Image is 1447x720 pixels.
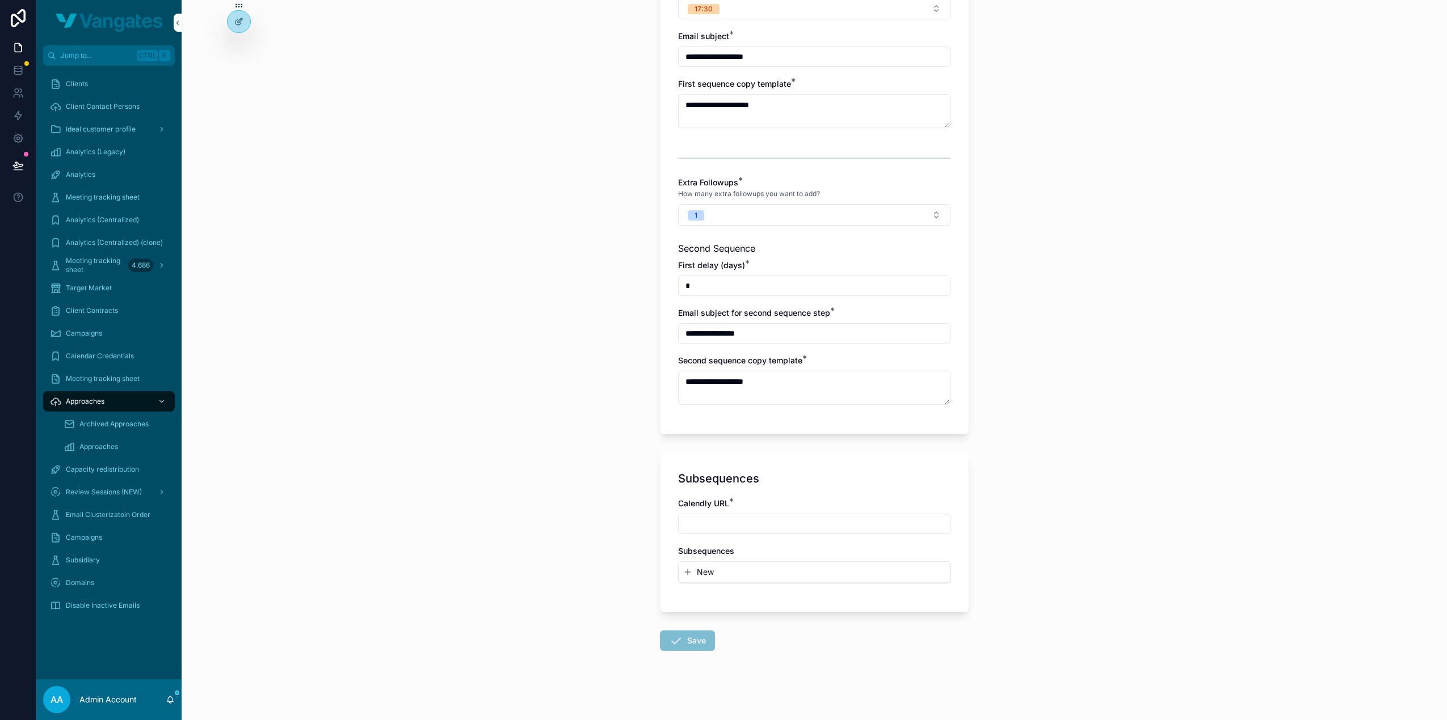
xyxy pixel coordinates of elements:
a: Meeting tracking sheet [43,369,175,389]
button: New [683,566,945,578]
span: First sequence copy template [678,79,791,88]
span: Email subject for second sequence step [678,308,830,317]
span: Archived Approaches [79,420,149,429]
a: Review Sessions (NEW) [43,482,175,502]
a: Subsidiary [43,550,175,570]
div: 17:30 [695,4,713,14]
p: Admin Account [79,694,137,705]
span: Client Contact Persons [66,102,140,111]
span: Client Contracts [66,306,118,315]
div: 1 [695,210,697,221]
span: How many extra followups you want to add? [678,189,820,198]
span: Analytics (Centralized) (clone) [66,238,163,247]
a: Email Clusterizatoin Order [43,505,175,525]
a: Approaches [43,391,175,412]
span: Target Market [66,283,112,293]
a: Analytics (Legacy) [43,142,175,162]
span: Calendly URL [678,498,729,508]
span: Meeting tracking sheet [66,256,124,274]
span: Ideal customer profile [66,125,136,134]
span: Subsequences [678,546,734,556]
span: Domains [66,578,94,587]
a: Analytics (Centralized) (clone) [43,232,175,253]
span: Clients [66,79,88,88]
span: Meeting tracking sheet [66,374,140,383]
span: Disable Inactive Emails [66,601,140,610]
span: Capacity redistribution [66,465,139,474]
span: Extra Followups [678,177,738,187]
a: Disable Inactive Emails [43,595,175,616]
span: Subsidiary [66,556,100,565]
a: Calendar Credentials [43,346,175,366]
a: Capacity redistribution [43,459,175,480]
span: K [160,51,169,60]
span: New [697,566,714,578]
span: Analytics (Centralized) [66,215,139,225]
span: Analytics [66,170,95,179]
a: Client Contact Persons [43,96,175,117]
a: Campaigns [43,323,175,344]
h1: Subsequences [678,471,759,486]
a: Client Contracts [43,300,175,321]
span: Campaigns [66,533,102,542]
a: Target Market [43,278,175,298]
a: Analytics [43,164,175,185]
a: Ideal customer profile [43,119,175,139]
a: Archived Approaches [57,414,175,434]
a: Clients [43,74,175,94]
button: Select Button [678,204,950,226]
span: Approaches [66,397,104,406]
a: Campaigns [43,527,175,548]
a: Analytics (Centralized) [43,210,175,230]
a: Approaches [57,437,175,457]
span: Approaches [79,442,118,451]
span: Meeting tracking sheet [66,193,140,202]
button: Jump to...CtrlK [43,45,175,66]
a: Meeting tracking sheet4.686 [43,255,175,276]
a: Meeting tracking sheet [43,187,175,207]
div: scrollable content [36,66,182,630]
img: App logo [56,14,162,32]
span: First delay (days) [678,260,745,270]
a: Domains [43,573,175,593]
span: Jump to... [61,51,133,60]
span: AA [51,693,63,706]
span: Email subject [678,31,729,41]
span: Second sequence copy template [678,355,802,365]
span: Ctrl [137,50,158,61]
span: Email Clusterizatoin Order [66,510,150,519]
div: 4.686 [128,259,153,272]
span: Campaigns [66,329,102,338]
span: Calendar Credentials [66,351,134,361]
span: Review Sessions (NEW) [66,488,142,497]
span: Second Sequence [678,243,755,254]
span: Analytics (Legacy) [66,147,125,156]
